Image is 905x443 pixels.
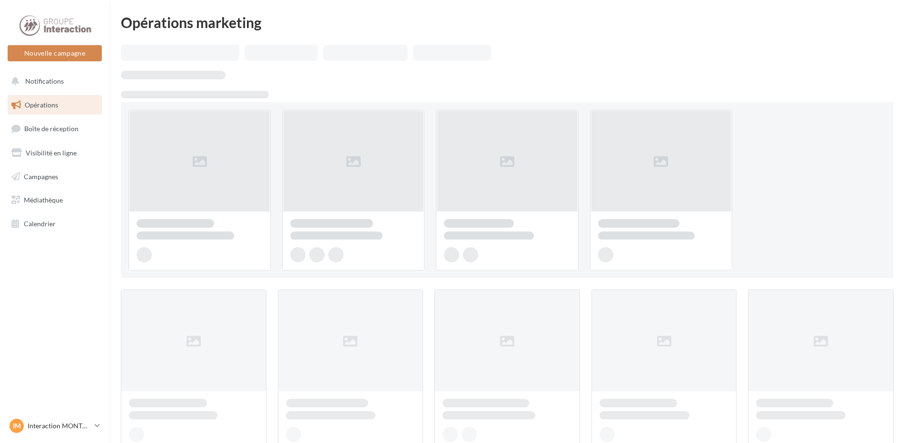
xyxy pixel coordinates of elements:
[6,214,104,234] a: Calendrier
[28,421,91,431] p: Interaction MONTPELLIER
[8,45,102,61] button: Nouvelle campagne
[26,149,77,157] span: Visibilité en ligne
[25,101,58,109] span: Opérations
[6,95,104,115] a: Opérations
[6,71,100,91] button: Notifications
[24,125,79,133] span: Boîte de réception
[24,172,58,180] span: Campagnes
[24,196,63,204] span: Médiathèque
[24,220,56,228] span: Calendrier
[6,190,104,210] a: Médiathèque
[6,167,104,187] a: Campagnes
[8,417,102,435] a: IM Interaction MONTPELLIER
[121,15,894,29] div: Opérations marketing
[13,421,21,431] span: IM
[6,143,104,163] a: Visibilité en ligne
[6,118,104,139] a: Boîte de réception
[25,77,64,85] span: Notifications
